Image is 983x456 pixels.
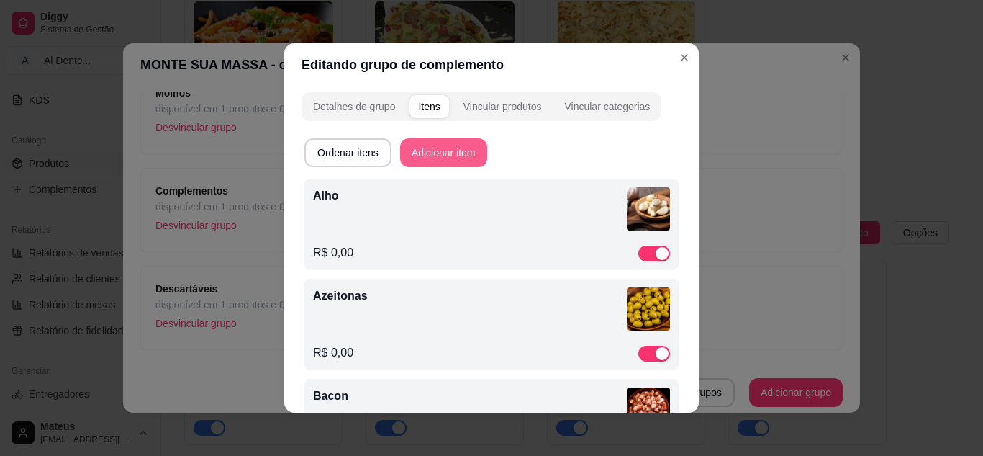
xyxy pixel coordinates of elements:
[313,287,627,305] p: Azeitonas
[313,344,353,362] p: R$ 0,00
[284,43,699,86] header: Editando grupo de complemento
[304,138,391,167] button: Ordenar itens
[313,99,395,114] div: Detalhes do grupo
[564,99,650,114] div: Vincular categorias
[313,244,353,261] p: R$ 0,00
[302,92,681,121] div: complement-group
[463,99,542,114] div: Vincular produtos
[302,92,661,121] div: complement-group
[627,388,670,431] img: complement-image
[627,287,670,331] img: complement-image
[418,99,440,114] div: Itens
[627,187,670,231] img: complement-image
[313,187,627,205] p: Alho
[400,138,487,167] button: Adicionar item
[313,388,627,405] p: Bacon
[673,46,696,69] button: Close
